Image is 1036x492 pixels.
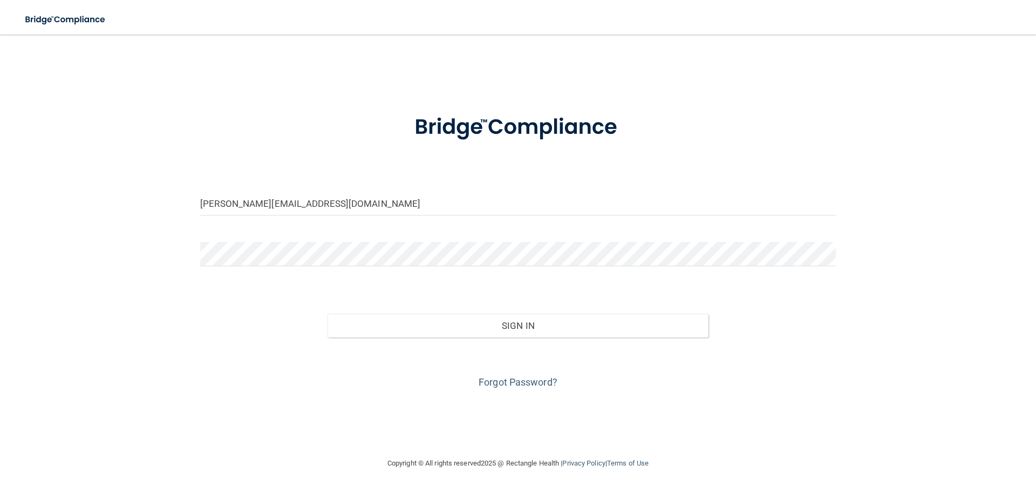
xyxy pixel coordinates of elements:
[328,314,709,338] button: Sign In
[479,376,557,388] a: Forgot Password?
[562,459,605,467] a: Privacy Policy
[321,446,715,481] div: Copyright © All rights reserved 2025 @ Rectangle Health | |
[16,9,115,31] img: bridge_compliance_login_screen.278c3ca4.svg
[200,191,836,215] input: Email
[392,99,644,156] img: bridge_compliance_login_screen.278c3ca4.svg
[607,459,649,467] a: Terms of Use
